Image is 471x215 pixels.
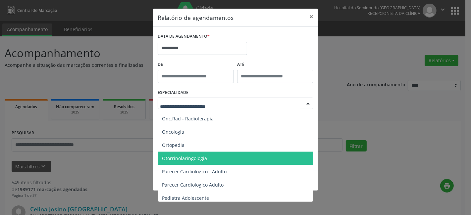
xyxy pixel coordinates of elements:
[158,88,188,98] label: ESPECIALIDADE
[162,168,227,175] span: Parecer Cardiologico - Adulto
[162,155,207,161] span: Otorrinolaringologia
[237,60,313,70] label: ATÉ
[158,31,210,42] label: DATA DE AGENDAMENTO
[162,182,224,188] span: Parecer Cardiologico Adulto
[162,142,184,148] span: Ortopedia
[162,115,214,122] span: Onc.Rad - Radioterapia
[158,13,234,22] h5: Relatório de agendamentos
[305,9,318,25] button: Close
[162,129,184,135] span: Oncologia
[158,60,234,70] label: De
[162,195,209,201] span: Pediatra Adolescente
